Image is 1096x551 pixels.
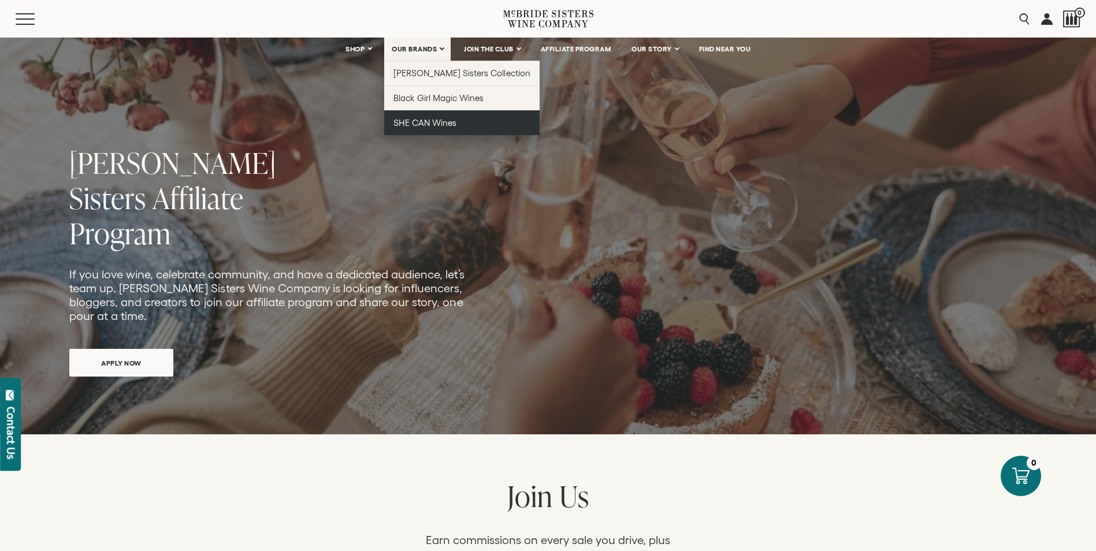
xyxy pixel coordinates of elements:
span: SHE CAN Wines [393,118,456,128]
a: Black Girl Magic Wines [384,85,540,110]
span: FIND NEAR YOU [699,45,751,53]
span: Join [507,476,553,516]
span: 0 [1075,8,1085,18]
a: AFFILIATE PROGRAM [533,38,619,61]
span: [PERSON_NAME] Sisters Collection [393,68,530,78]
span: JOIN THE CLUB [464,45,514,53]
button: Mobile Menu Trigger [16,13,57,25]
span: Us [559,476,589,516]
span: APPLY NOW [81,352,162,374]
a: SHE CAN Wines [384,110,540,135]
span: Black Girl Magic Wines [393,93,484,103]
span: OUR BRANDS [392,45,437,53]
span: Affiliate [153,178,244,218]
a: OUR STORY [624,38,686,61]
a: OUR BRANDS [384,38,451,61]
div: 0 [1027,456,1041,470]
span: SHOP [345,45,365,53]
a: APPLY NOW [69,349,173,377]
span: Sisters [69,178,146,218]
span: OUR STORY [631,45,672,53]
a: [PERSON_NAME] Sisters Collection [384,61,540,85]
div: Contact Us [5,407,17,459]
a: FIND NEAR YOU [692,38,759,61]
span: Program [69,213,171,253]
span: [PERSON_NAME] [69,143,276,183]
p: If you love wine, celebrate community, and have a dedicated audience, let’s team up. [PERSON_NAME... [69,267,467,323]
a: SHOP [338,38,378,61]
span: AFFILIATE PROGRAM [541,45,611,53]
a: JOIN THE CLUB [456,38,527,61]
